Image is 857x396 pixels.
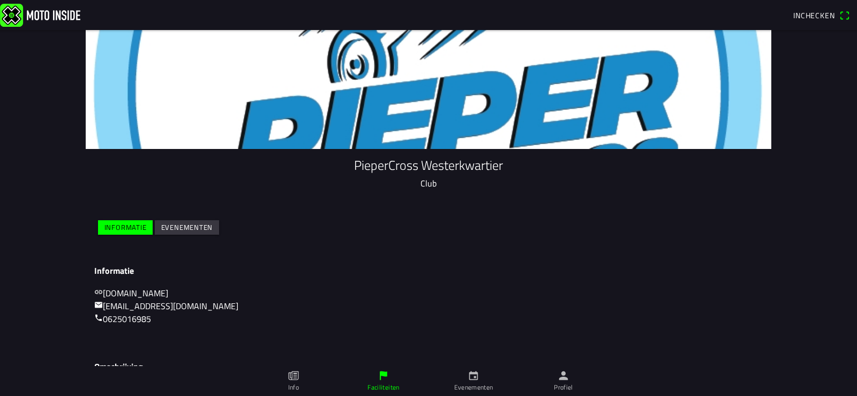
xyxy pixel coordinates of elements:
[94,158,763,173] h1: PieperCross Westerkwartier
[155,220,219,235] ion-button: Evenementen
[367,383,399,392] ion-label: Faciliteiten
[793,10,835,21] span: Inchecken
[94,312,151,325] a: call0625016985
[288,370,299,382] ion-icon: paper
[94,266,763,276] h3: Informatie
[94,177,763,190] p: Club
[468,370,479,382] ion-icon: calendar
[558,370,569,382] ion-icon: person
[288,383,299,392] ion-label: Info
[94,288,103,296] ion-icon: link
[94,313,103,322] ion-icon: call
[378,370,389,382] ion-icon: flag
[94,287,168,300] a: link[DOMAIN_NAME]
[94,301,103,309] ion-icon: mail
[94,300,238,312] a: mail[EMAIL_ADDRESS][DOMAIN_NAME]
[554,383,573,392] ion-label: Profiel
[98,220,153,235] ion-button: Informatie
[94,362,763,372] h3: Omschrijving
[788,6,855,24] a: Incheckenqr scanner
[454,383,493,392] ion-label: Evenementen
